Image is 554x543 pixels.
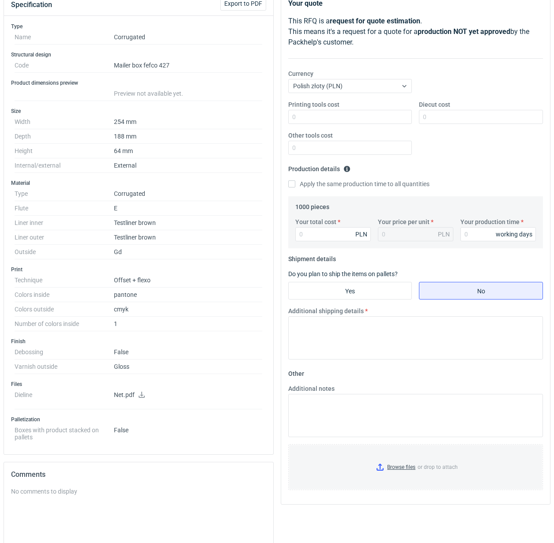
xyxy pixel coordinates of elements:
[288,69,313,78] label: Currency
[15,115,114,129] dt: Width
[288,270,398,277] label: Do you plan to ship the items on pallets?
[15,230,114,245] dt: Liner outer
[15,245,114,259] dt: Outside
[114,230,263,245] dd: Testliner brown
[378,217,430,226] label: Your price per unit
[288,307,364,315] label: Additional shipping details
[15,273,114,288] dt: Technique
[15,201,114,216] dt: Flute
[15,345,114,360] dt: Debossing
[460,227,536,241] input: 0
[114,245,263,259] dd: Gd
[11,51,266,58] h3: Structural design
[460,217,520,226] label: Your production time
[293,82,343,90] span: Polish złoty (PLN)
[355,230,367,239] div: PLN
[114,90,183,97] span: Preview not available yet.
[295,200,329,210] legend: 1000 pieces
[15,317,114,331] dt: Number of colors inside
[114,391,263,399] p: Net.pdf
[114,144,263,158] dd: 64 mm
[15,187,114,201] dt: Type
[438,230,450,239] div: PLN
[114,201,263,216] dd: E
[15,158,114,173] dt: Internal/external
[15,144,114,158] dt: Height
[114,115,263,129] dd: 254 mm
[114,129,263,144] dd: 188 mm
[11,469,266,480] h2: Comments
[114,30,263,45] dd: Corrugated
[114,58,263,73] dd: Mailer box fefco 427
[419,100,450,109] label: Diecut cost
[288,384,335,393] label: Additional notes
[330,17,420,25] strong: request for quote estimation
[114,360,263,374] dd: Gloss
[288,180,430,188] label: Apply the same production time to all quantities
[288,252,336,262] legend: Shipment details
[288,110,412,124] input: 0
[11,23,266,30] h3: Type
[15,216,114,230] dt: Liner inner
[418,27,510,36] strong: production NOT yet approved
[419,110,543,124] input: 0
[114,345,263,360] dd: False
[114,273,263,288] dd: Offset + flexo
[288,100,339,109] label: Printing tools cost
[289,445,543,490] label: or drop to attach
[114,288,263,302] dd: pantone
[11,487,266,496] div: No comments to display
[288,131,333,140] label: Other tools cost
[114,158,263,173] dd: External
[114,423,263,441] dd: False
[15,360,114,374] dt: Varnish outside
[15,288,114,302] dt: Colors inside
[15,129,114,144] dt: Depth
[496,230,532,239] div: working days
[11,381,266,388] h3: Files
[295,217,336,226] label: Your total cost
[11,79,266,86] h3: Product dimensions preview
[114,187,263,201] dd: Corrugated
[114,317,263,331] dd: 1
[15,302,114,317] dt: Colors outside
[288,367,304,377] legend: Other
[288,282,412,300] label: Yes
[15,30,114,45] dt: Name
[288,162,350,172] legend: Production details
[11,338,266,345] h3: Finish
[11,266,266,273] h3: Print
[224,0,262,7] span: Export to PDF
[288,141,412,155] input: 0
[114,216,263,230] dd: Testliner brown
[11,180,266,187] h3: Material
[15,423,114,441] dt: Boxes with product stacked on pallets
[114,302,263,317] dd: cmyk
[11,108,266,115] h3: Size
[11,416,266,423] h3: Palletization
[295,227,371,241] input: 0
[15,58,114,73] dt: Code
[288,16,543,48] p: This RFQ is a . This means it's a request for a quote for a by the Packhelp's customer.
[15,388,114,409] dt: Dieline
[419,282,543,300] label: No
